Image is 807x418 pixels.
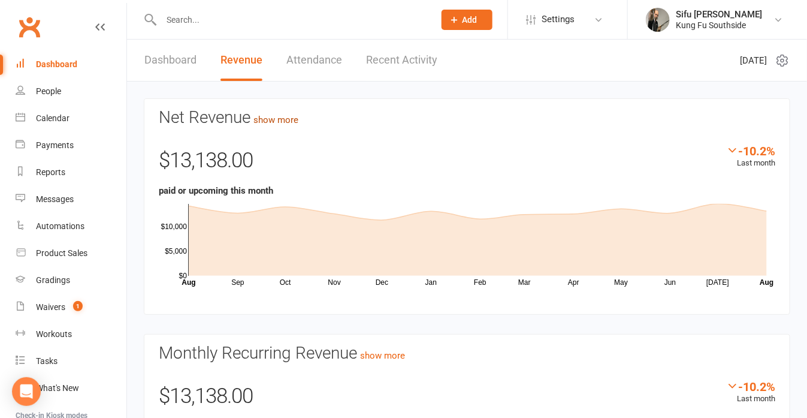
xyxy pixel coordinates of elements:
[144,40,197,81] a: Dashboard
[726,144,775,170] div: Last month
[16,213,126,240] a: Automations
[463,15,477,25] span: Add
[726,380,775,405] div: Last month
[36,167,65,177] div: Reports
[676,9,762,20] div: Sifu [PERSON_NAME]
[36,221,84,231] div: Automations
[16,294,126,321] a: Waivers 1
[36,194,74,204] div: Messages
[646,8,670,32] img: thumb_image1520483137.png
[726,380,775,393] div: -10.2%
[16,78,126,105] a: People
[676,20,762,31] div: Kung Fu Southside
[36,140,74,150] div: Payments
[159,344,775,363] h3: Monthly Recurring Revenue
[220,40,262,81] a: Revenue
[159,144,775,184] div: $13,138.00
[36,356,58,366] div: Tasks
[16,51,126,78] a: Dashboard
[16,375,126,402] a: What's New
[542,6,575,33] span: Settings
[36,86,61,96] div: People
[16,321,126,348] a: Workouts
[16,159,126,186] a: Reports
[16,240,126,267] a: Product Sales
[36,383,79,393] div: What's New
[442,10,492,30] button: Add
[14,12,44,42] a: Clubworx
[36,275,70,285] div: Gradings
[73,301,83,311] span: 1
[159,185,273,196] strong: paid or upcoming this month
[158,11,426,28] input: Search...
[36,59,77,69] div: Dashboard
[740,53,767,68] span: [DATE]
[360,350,405,361] a: show more
[286,40,342,81] a: Attendance
[16,132,126,159] a: Payments
[36,329,72,339] div: Workouts
[36,302,65,312] div: Waivers
[726,144,775,157] div: -10.2%
[253,115,298,125] a: show more
[36,248,87,258] div: Product Sales
[16,348,126,375] a: Tasks
[16,267,126,294] a: Gradings
[16,186,126,213] a: Messages
[12,377,41,406] div: Open Intercom Messenger
[36,113,69,123] div: Calendar
[366,40,437,81] a: Recent Activity
[16,105,126,132] a: Calendar
[159,109,775,127] h3: Net Revenue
